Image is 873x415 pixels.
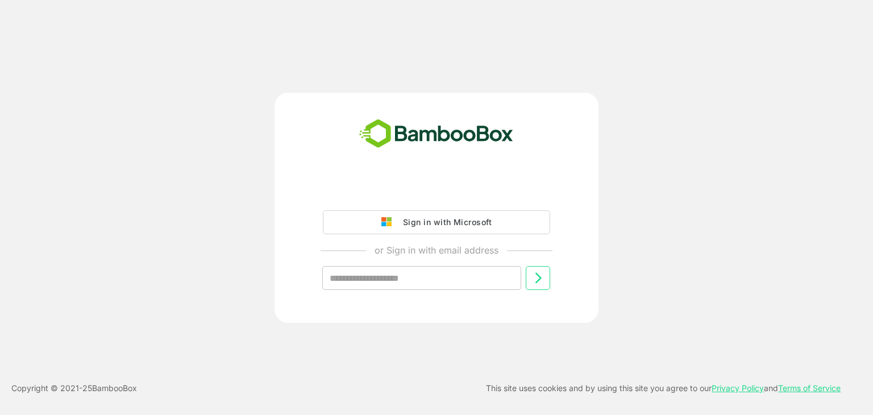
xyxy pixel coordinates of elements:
[317,179,556,204] iframe: Sign in with Google Button
[381,217,397,227] img: google
[778,383,841,393] a: Terms of Service
[11,381,137,395] p: Copyright © 2021- 25 BambooBox
[712,383,764,393] a: Privacy Policy
[397,215,492,230] div: Sign in with Microsoft
[353,115,519,153] img: bamboobox
[323,210,550,234] button: Sign in with Microsoft
[486,381,841,395] p: This site uses cookies and by using this site you agree to our and
[375,243,498,257] p: or Sign in with email address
